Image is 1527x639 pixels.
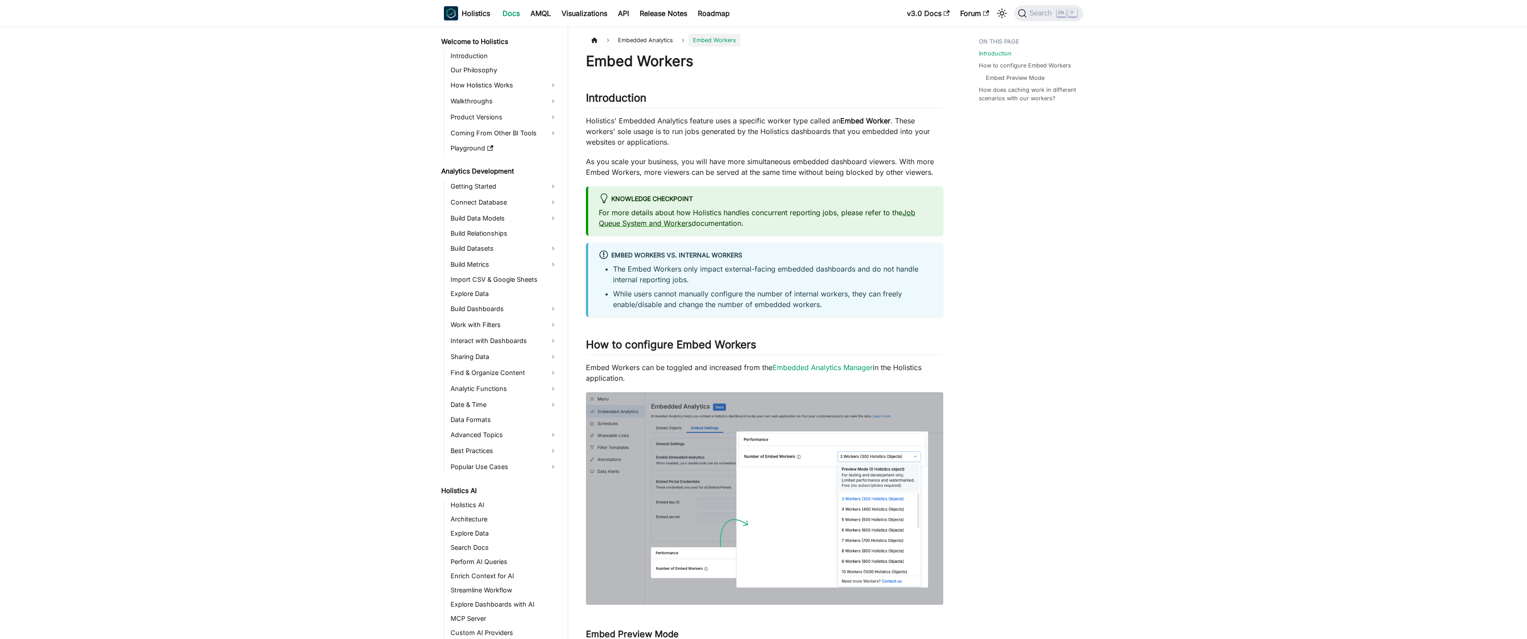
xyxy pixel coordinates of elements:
[448,570,560,582] a: Enrich Context for AI
[613,6,634,20] a: API
[586,34,943,47] nav: Breadcrumbs
[448,598,560,611] a: Explore Dashboards with AI
[448,50,560,62] a: Introduction
[613,34,677,47] span: Embedded Analytics
[439,35,560,48] a: Welcome to Holistics
[448,211,560,225] a: Build Data Models
[902,6,955,20] a: v3.0 Docs
[448,318,560,332] a: Work with Filters
[448,556,560,568] a: Perform AI Queries
[462,8,490,19] b: Holistics
[613,264,933,285] li: The Embed Workers only impact external-facing embedded dashboards and do not handle internal repo...
[448,366,560,380] a: Find & Organize Content
[444,6,458,20] img: Holistics
[586,34,603,47] a: Home page
[448,612,560,625] a: MCP Server
[586,52,943,70] h1: Embed Workers
[448,288,560,300] a: Explore Data
[448,94,560,108] a: Walkthroughs
[448,460,560,474] a: Popular Use Cases
[448,126,560,140] a: Coming From Other BI Tools
[586,338,943,355] h2: How to configure Embed Workers
[599,207,933,229] p: For more details about how Holistics handles concurrent reporting jobs, please refer to the docum...
[772,363,873,372] a: Embedded Analytics Manager
[448,444,560,458] a: Best Practices
[448,584,560,596] a: Streamline Workflow
[448,499,560,511] a: Holistics AI
[448,302,560,316] a: Build Dashboards
[448,110,560,124] a: Product Versions
[448,195,560,209] a: Connect Database
[448,273,560,286] a: Import CSV & Google Sheets
[1027,9,1057,17] span: Search
[586,362,943,383] p: Embed Workers can be toggled and increased from the in the Holistics application.
[448,513,560,525] a: Architecture
[448,350,560,364] a: Sharing Data
[439,485,560,497] a: Holistics AI
[586,156,943,177] p: As you scale your business, you will have more simultaneous embedded dashboard viewers. With more...
[448,398,560,412] a: Date & Time
[986,74,1044,82] a: Embed Preview Mode
[599,193,933,205] div: Knowledge Checkpoint
[688,34,740,47] span: Embed Workers
[586,115,943,147] p: Holistics' Embedded Analytics feature uses a specific worker type called an . These workers' sole...
[448,541,560,554] a: Search Docs
[525,6,556,20] a: AMQL
[448,382,560,396] a: Analytic Functions
[979,86,1078,103] a: How does caching work in different scenarios with our workers?
[448,414,560,426] a: Data Formats
[448,179,560,193] a: Getting Started
[497,6,525,20] a: Docs
[448,428,560,442] a: Advanced Topics
[444,6,490,20] a: HolisticsHolistics
[586,392,943,605] img: Enable Embed
[448,142,560,154] a: Playground
[979,61,1071,70] a: How to configure Embed Workers
[439,165,560,177] a: Analytics Development
[448,227,560,240] a: Build Relationships
[448,334,560,348] a: Interact with Dashboards
[599,250,933,261] div: Embed Workers vs. internal workers
[634,6,692,20] a: Release Notes
[613,288,933,310] li: While users cannot manually configure the number of internal workers, they can freely enable/disa...
[586,91,943,108] h2: Introduction
[1068,9,1077,17] kbd: K
[556,6,613,20] a: Visualizations
[448,78,560,92] a: How Holistics Works
[448,257,560,272] a: Build Metrics
[979,49,1012,58] a: Introduction
[448,627,560,639] a: Custom AI Providers
[995,6,1009,20] button: Switch between dark and light mode (currently light mode)
[448,241,560,256] a: Build Datasets
[435,27,568,639] nav: Docs sidebar
[1014,5,1083,21] button: Search (Ctrl+K)
[448,64,560,76] a: Our Philosophy
[448,527,560,540] a: Explore Data
[955,6,994,20] a: Forum
[692,6,735,20] a: Roadmap
[840,116,890,125] strong: Embed Worker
